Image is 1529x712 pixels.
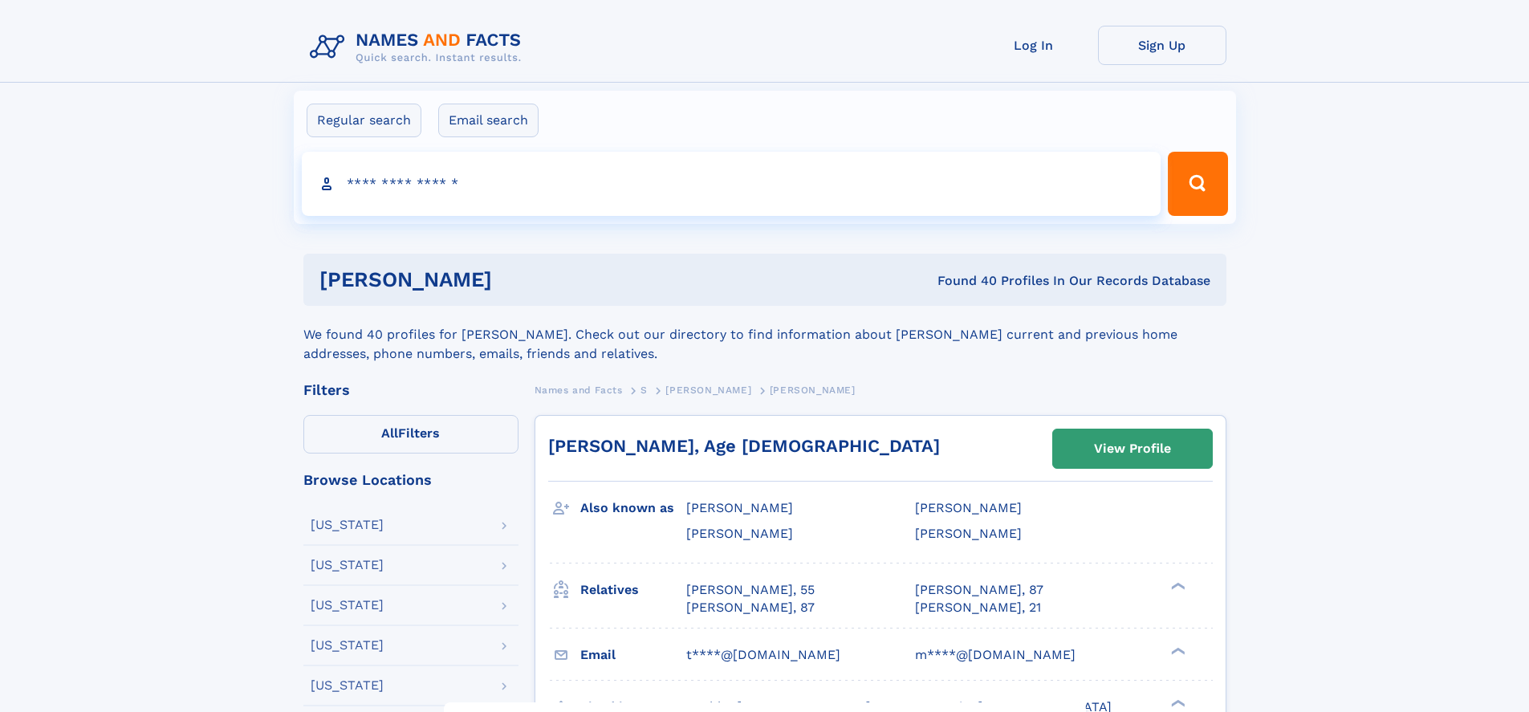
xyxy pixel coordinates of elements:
h3: Email [580,641,686,669]
div: [US_STATE] [311,559,384,572]
div: ❯ [1167,698,1186,708]
img: Logo Names and Facts [303,26,535,69]
div: [US_STATE] [311,639,384,652]
span: [PERSON_NAME] [915,500,1022,515]
button: Search Button [1168,152,1227,216]
a: [PERSON_NAME], 55 [686,581,815,599]
div: Found 40 Profiles In Our Records Database [714,272,1210,290]
a: S [640,380,648,400]
div: ❯ [1167,580,1186,591]
span: [PERSON_NAME] [686,500,793,515]
span: S [640,384,648,396]
a: Sign Up [1098,26,1226,65]
div: [US_STATE] [311,519,384,531]
a: [PERSON_NAME], 87 [915,581,1043,599]
a: [PERSON_NAME], 21 [915,599,1041,616]
div: [US_STATE] [311,679,384,692]
div: [US_STATE] [311,599,384,612]
a: View Profile [1053,429,1212,468]
span: [PERSON_NAME] [770,384,856,396]
a: Names and Facts [535,380,623,400]
h3: Relatives [580,576,686,604]
a: Log In [970,26,1098,65]
span: [PERSON_NAME] [915,526,1022,541]
label: Filters [303,415,518,454]
div: ❯ [1167,645,1186,656]
div: Browse Locations [303,473,518,487]
input: search input [302,152,1161,216]
span: All [381,425,398,441]
h3: Also known as [580,494,686,522]
a: [PERSON_NAME] [665,380,751,400]
div: We found 40 profiles for [PERSON_NAME]. Check out our directory to find information about [PERSON... [303,306,1226,364]
span: [PERSON_NAME] [686,526,793,541]
span: [PERSON_NAME] [665,384,751,396]
a: [PERSON_NAME], 87 [686,599,815,616]
div: View Profile [1094,430,1171,467]
label: Email search [438,104,539,137]
label: Regular search [307,104,421,137]
h1: [PERSON_NAME] [319,270,715,290]
a: [PERSON_NAME], Age [DEMOGRAPHIC_DATA] [548,436,940,456]
div: Filters [303,383,518,397]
